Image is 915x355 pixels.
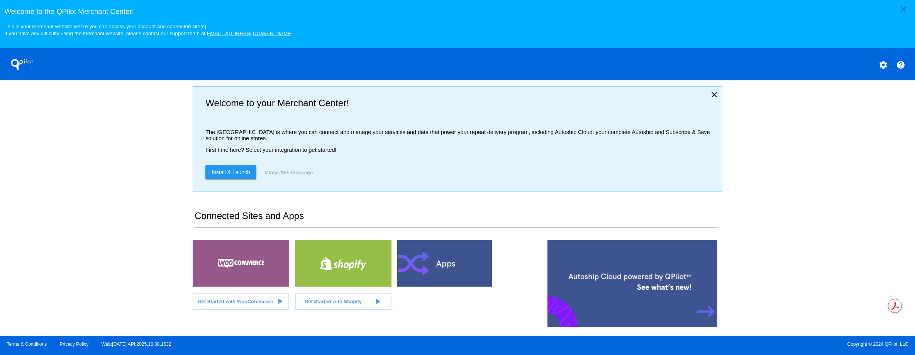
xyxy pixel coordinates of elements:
mat-icon: play_arrow [275,297,285,306]
p: The [GEOGRAPHIC_DATA] is where you can connect and manage your services and data that power your ... [205,129,715,141]
h2: Welcome to your Merchant Center! [205,98,715,109]
span: Install & Launch [212,169,250,175]
mat-icon: settings [879,60,888,70]
a: [EMAIL_ADDRESS][DOMAIN_NAME] [205,31,293,36]
small: This is your merchant website where you can access your account and connected site(s). If you hav... [4,24,292,36]
a: Install & Launch [205,165,256,179]
span: Get Started with Shopify [305,299,362,304]
p: First time here? Select your integration to get started! [205,147,715,153]
h2: Connected Sites and Apps [195,211,718,228]
a: Privacy Policy [60,341,89,347]
mat-icon: close [710,90,719,99]
a: Get Started with WooCommerce [193,293,289,310]
mat-icon: close [899,5,908,14]
button: Close this message [263,165,315,179]
h3: Welcome to the QPilot Merchant Center! [4,7,910,16]
mat-icon: play_arrow [373,297,382,306]
span: Copyright © 2024 QPilot, LLC [464,341,908,347]
a: Get Started with Shopify [295,293,391,310]
a: Terms & Conditions [7,341,47,347]
a: Web:[DATE] API:2025.10.08.1632 [102,341,171,347]
mat-icon: help [896,60,905,70]
span: Get Started with WooCommerce [198,299,273,304]
h1: QPilot [7,57,37,72]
